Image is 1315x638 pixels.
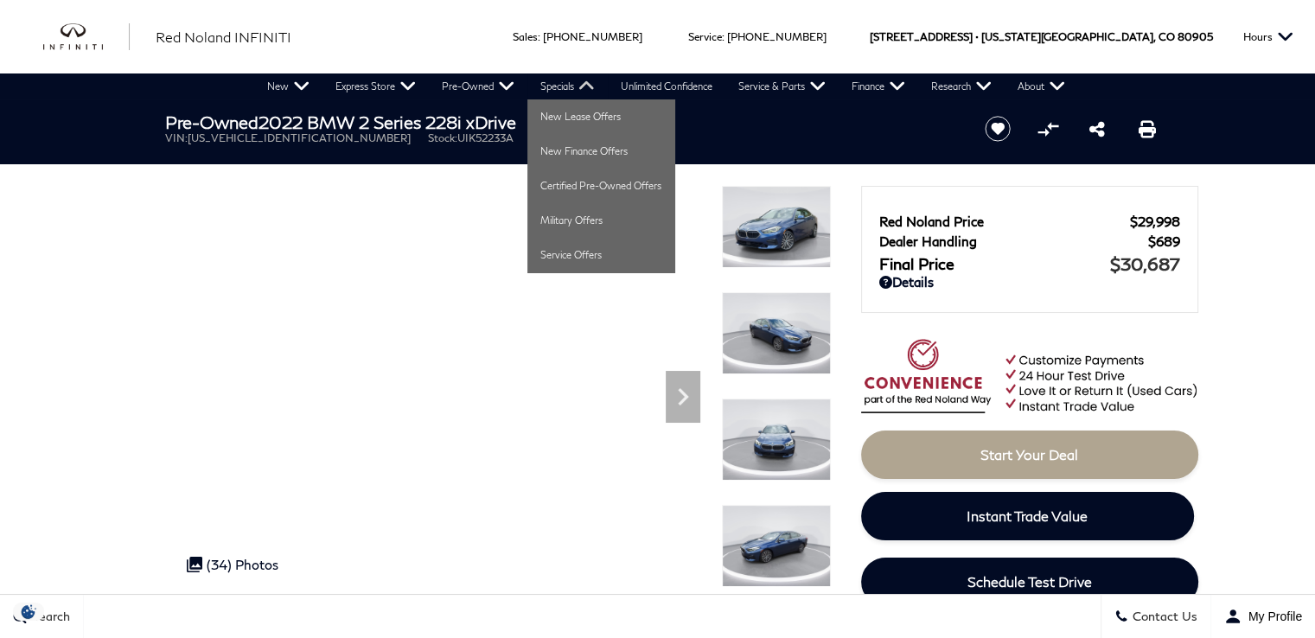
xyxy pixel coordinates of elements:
span: My Profile [1242,609,1302,623]
a: Start Your Deal [861,431,1198,479]
span: $689 [1148,233,1180,249]
button: Save vehicle [979,115,1017,143]
a: Dealer Handling $689 [879,233,1180,249]
a: Service & Parts [725,73,839,99]
span: VIN: [165,131,188,144]
nav: Main Navigation [254,73,1078,99]
button: Open user profile menu [1211,595,1315,638]
span: Sales [513,30,538,43]
img: Used 2022 Blue Metallic BMW 228i xDrive image 1 [722,186,831,268]
span: $29,998 [1130,214,1180,229]
iframe: Interactive Walkaround/Photo gallery of the vehicle/product [165,186,709,594]
a: [PHONE_NUMBER] [543,30,642,43]
span: Stock: [428,131,457,144]
div: (34) Photos [178,548,287,581]
a: infiniti [43,23,130,51]
a: Military Offers [527,203,674,238]
a: Red Noland Price $29,998 [879,214,1180,229]
span: Final Price [879,254,1110,273]
a: Details [879,274,1180,290]
button: Compare Vehicle [1035,116,1061,142]
a: [STREET_ADDRESS] • [US_STATE][GEOGRAPHIC_DATA], CO 80905 [870,30,1213,43]
a: About [1005,73,1078,99]
span: UIK52233A [457,131,514,144]
span: : [538,30,540,43]
span: Search [27,609,70,624]
span: Instant Trade Value [967,507,1088,524]
img: Used 2022 Blue Metallic BMW 228i xDrive image 2 [722,292,831,374]
span: Contact Us [1128,609,1197,624]
a: Final Price $30,687 [879,253,1180,274]
span: Schedule Test Drive [967,573,1092,590]
a: Red Noland INFINITI [156,27,291,48]
a: Certified Pre-Owned Offers [527,169,674,203]
a: Instant Trade Value [861,492,1194,540]
a: Finance [839,73,918,99]
span: : [722,30,725,43]
a: Print this Pre-Owned 2022 BMW 2 Series 228i xDrive [1139,118,1156,139]
img: INFINITI [43,23,130,51]
span: Dealer Handling [879,233,1148,249]
h1: 2022 BMW 2 Series 228i xDrive [165,112,956,131]
a: Service Offers [527,238,674,272]
strong: Pre-Owned [165,112,259,132]
a: Unlimited Confidence [608,73,725,99]
a: Share this Pre-Owned 2022 BMW 2 Series 228i xDrive [1089,118,1105,139]
a: [PHONE_NUMBER] [727,30,827,43]
a: Schedule Test Drive [861,558,1198,606]
section: Click to Open Cookie Consent Modal [9,603,48,621]
a: New [254,73,322,99]
a: Research [918,73,1005,99]
img: Opt-Out Icon [9,603,48,621]
a: Specials [527,73,608,99]
div: Next [666,371,700,423]
span: Red Noland Price [879,214,1130,229]
span: Service [688,30,722,43]
span: Start Your Deal [980,446,1078,463]
span: Red Noland INFINITI [156,29,291,45]
a: New Lease Offers [527,99,674,134]
a: Pre-Owned [429,73,527,99]
img: Used 2022 Blue Metallic BMW 228i xDrive image 3 [722,399,831,481]
img: Used 2022 Blue Metallic BMW 228i xDrive image 4 [722,505,831,587]
a: Express Store [322,73,429,99]
span: [US_VEHICLE_IDENTIFICATION_NUMBER] [188,131,411,144]
a: New Finance Offers [527,134,674,169]
span: $30,687 [1110,253,1180,274]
